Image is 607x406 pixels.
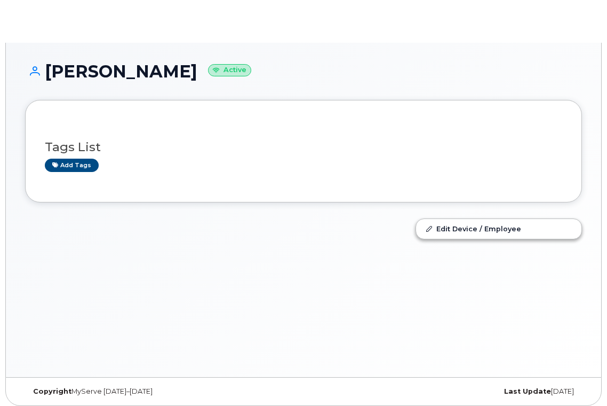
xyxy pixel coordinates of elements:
div: [DATE] [303,387,582,396]
a: Add tags [45,159,99,172]
h3: Tags List [45,140,562,154]
a: Edit Device / Employee [416,219,581,238]
h1: [PERSON_NAME] [25,62,582,81]
strong: Last Update [504,387,551,395]
div: MyServe [DATE]–[DATE] [25,387,303,396]
small: Active [208,64,251,76]
strong: Copyright [33,387,71,395]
